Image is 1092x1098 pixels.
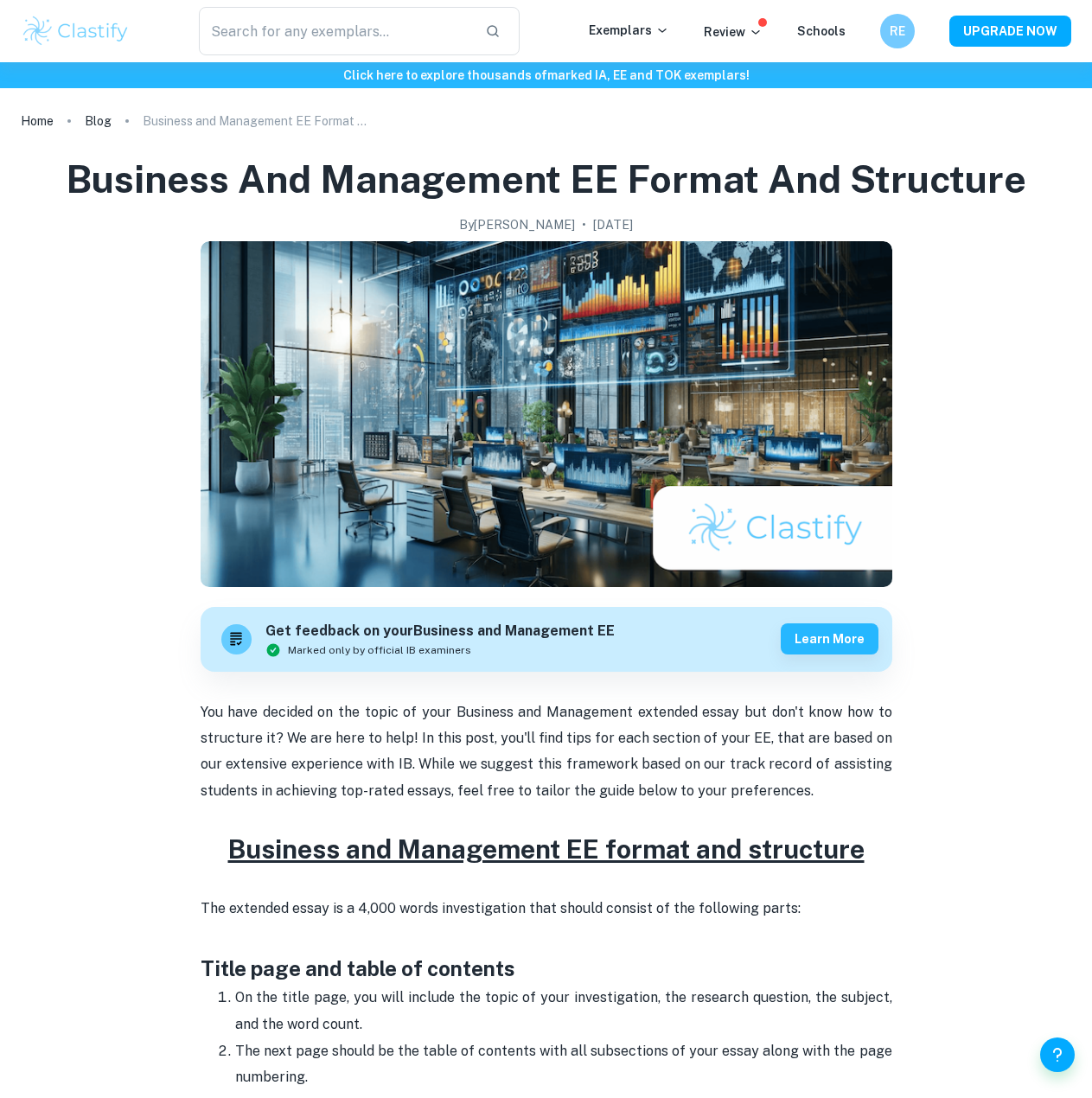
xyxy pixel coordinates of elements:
input: Search for any exemplars... [199,7,471,55]
strong: Title page and table of contents [201,956,515,980]
p: Review [704,22,763,41]
p: On the title page, you will include the topic of your investigation, the research question, the s... [235,985,892,1037]
p: You have decided on the topic of your Business and Management extended essay but don't know how t... [201,699,892,831]
a: Blog [85,109,112,133]
a: Schools [797,24,846,38]
button: Help and Feedback [1040,1037,1075,1072]
h6: Get feedback on your Business and Management EE [265,621,615,642]
h1: Business and Management EE Format and Structure [66,154,1026,205]
img: Clastify logo [21,14,131,48]
p: • [582,215,586,234]
p: The extended essay is a 4,000 words investigation that should consist of the following parts: [201,869,892,922]
img: Business and Management EE Format and Structure cover image [201,241,892,587]
u: Business and Management EE format and structure [228,833,865,865]
a: Get feedback on yourBusiness and Management EEMarked only by official IB examinersLearn more [201,607,892,672]
h6: RE [888,22,908,41]
h2: [DATE] [593,215,633,234]
h6: Click here to explore thousands of marked IA, EE and TOK exemplars ! [3,66,1089,85]
button: UPGRADE NOW [949,16,1071,47]
button: RE [880,14,915,48]
span: Marked only by official IB examiners [288,642,471,658]
a: Home [21,109,54,133]
button: Learn more [781,623,878,654]
h2: By [PERSON_NAME] [459,215,575,234]
p: Business and Management EE Format and Structure [143,112,367,131]
p: Exemplars [589,21,669,40]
